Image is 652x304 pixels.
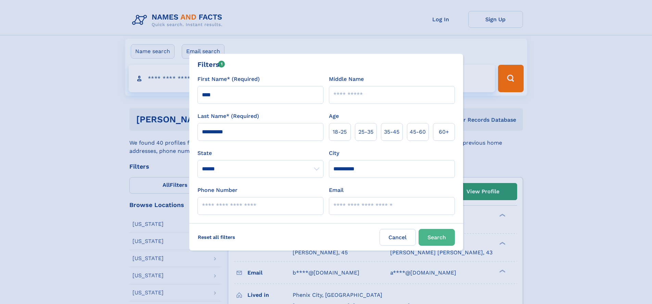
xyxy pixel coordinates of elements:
[329,149,339,157] label: City
[329,112,339,120] label: Age
[410,128,426,136] span: 45‑60
[193,229,240,245] label: Reset all filters
[197,149,323,157] label: State
[358,128,373,136] span: 25‑35
[329,186,344,194] label: Email
[329,75,364,83] label: Middle Name
[197,59,225,70] div: Filters
[439,128,449,136] span: 60+
[384,128,399,136] span: 35‑45
[197,75,260,83] label: First Name* (Required)
[333,128,347,136] span: 18‑25
[197,186,238,194] label: Phone Number
[419,229,455,246] button: Search
[380,229,416,246] label: Cancel
[197,112,259,120] label: Last Name* (Required)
